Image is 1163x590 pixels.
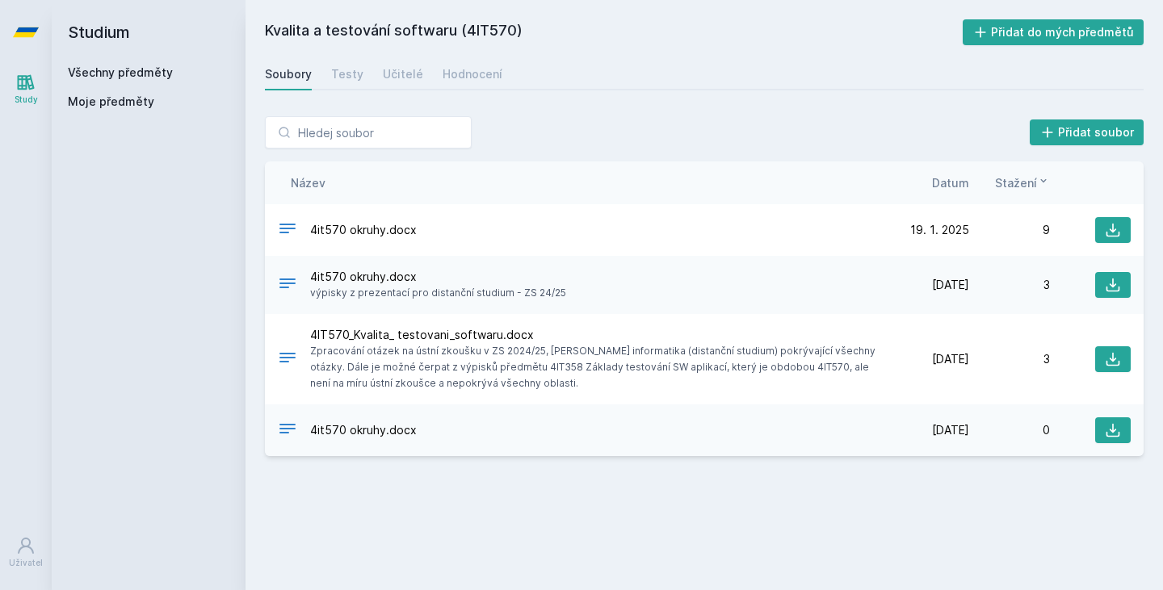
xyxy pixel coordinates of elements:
[932,174,969,191] button: Datum
[278,219,297,242] div: DOCX
[969,422,1050,438] div: 0
[443,66,502,82] div: Hodnocení
[278,348,297,371] div: DOCX
[932,422,969,438] span: [DATE]
[310,269,566,285] span: 4it570 okruhy.docx
[969,277,1050,293] div: 3
[995,174,1050,191] button: Stažení
[9,557,43,569] div: Uživatel
[310,422,417,438] span: 4it570 okruhy.docx
[265,116,472,149] input: Hledej soubor
[443,58,502,90] a: Hodnocení
[995,174,1037,191] span: Stažení
[932,277,969,293] span: [DATE]
[265,66,312,82] div: Soubory
[331,58,363,90] a: Testy
[15,94,38,106] div: Study
[310,327,882,343] span: 4IT570_Kvalita_ testovani_softwaru.docx
[310,222,417,238] span: 4it570 okruhy.docx
[331,66,363,82] div: Testy
[969,222,1050,238] div: 9
[1030,119,1144,145] button: Přidat soubor
[969,351,1050,367] div: 3
[291,174,325,191] button: Název
[265,58,312,90] a: Soubory
[310,343,882,391] span: Zpracování otázek na ústní zkoušku v ZS 2024/25, [PERSON_NAME] informatika (distanční studium) po...
[932,351,969,367] span: [DATE]
[265,19,963,45] h2: Kvalita a testování softwaru (4IT570)
[3,65,48,114] a: Study
[278,419,297,442] div: DOCX
[68,65,173,79] a: Všechny předměty
[963,19,1144,45] button: Přidat do mých předmětů
[910,222,969,238] span: 19. 1. 2025
[68,94,154,110] span: Moje předměty
[310,285,566,301] span: výpisky z prezentací pro distanční studium - ZS 24/25
[383,66,423,82] div: Učitelé
[383,58,423,90] a: Učitelé
[3,528,48,577] a: Uživatel
[278,274,297,297] div: DOCX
